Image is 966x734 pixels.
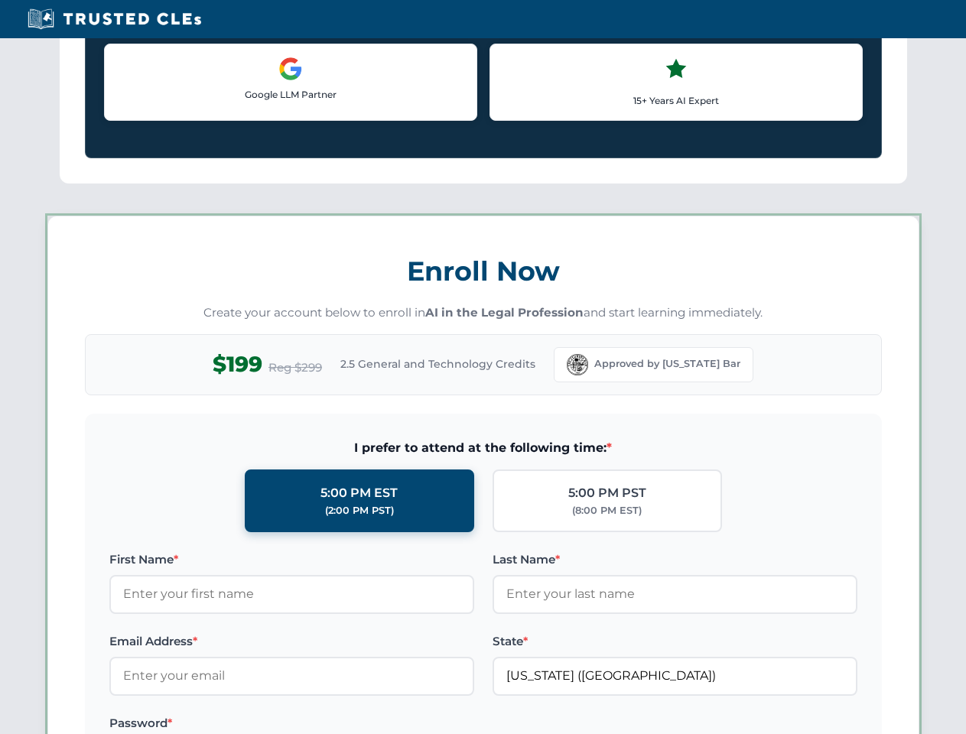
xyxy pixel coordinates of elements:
span: Reg $299 [268,359,322,377]
input: Enter your email [109,657,474,695]
img: Google [278,57,303,81]
p: Create your account below to enroll in and start learning immediately. [85,304,882,322]
span: 2.5 General and Technology Credits [340,356,535,372]
input: Enter your last name [493,575,857,613]
p: 15+ Years AI Expert [503,93,850,108]
img: Trusted CLEs [23,8,206,31]
label: First Name [109,550,474,569]
input: Enter your first name [109,575,474,613]
p: Google LLM Partner [117,87,464,102]
h3: Enroll Now [85,247,882,295]
span: I prefer to attend at the following time: [109,438,857,458]
img: Florida Bar [567,354,588,375]
div: 5:00 PM EST [320,483,398,503]
div: (8:00 PM EST) [572,503,642,518]
label: Last Name [493,550,857,569]
div: 5:00 PM PST [568,483,646,503]
div: (2:00 PM PST) [325,503,394,518]
label: Password [109,714,474,732]
span: Approved by [US_STATE] Bar [594,356,740,372]
input: Florida (FL) [493,657,857,695]
strong: AI in the Legal Profession [425,305,584,320]
label: Email Address [109,632,474,651]
label: State [493,632,857,651]
span: $199 [213,347,262,382]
